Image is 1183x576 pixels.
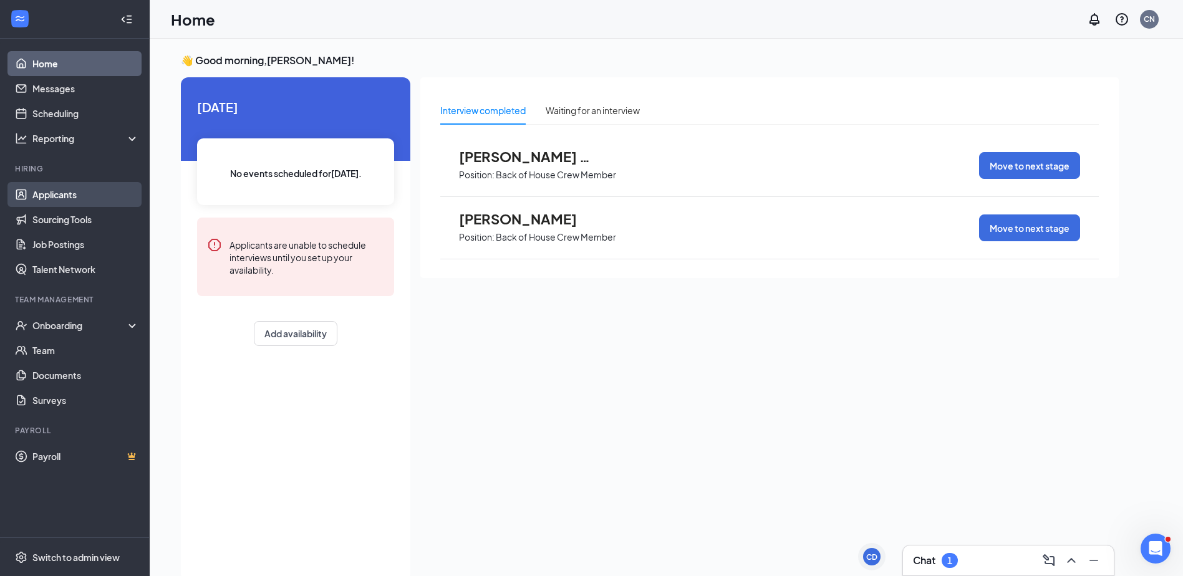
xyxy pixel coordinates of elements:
[32,76,139,101] a: Messages
[32,51,139,76] a: Home
[32,319,128,332] div: Onboarding
[120,13,133,26] svg: Collapse
[15,294,137,305] div: Team Management
[1141,534,1171,564] iframe: Intercom live chat
[32,551,120,564] div: Switch to admin view
[32,363,139,388] a: Documents
[459,169,495,181] p: Position:
[459,211,596,227] span: [PERSON_NAME]
[1086,553,1101,568] svg: Minimize
[15,319,27,332] svg: UserCheck
[32,182,139,207] a: Applicants
[171,9,215,30] h1: Home
[197,97,394,117] span: [DATE]
[1114,12,1129,27] svg: QuestionInfo
[496,231,616,243] p: Back of House Crew Member
[1061,550,1081,570] button: ChevronUp
[459,148,596,165] span: [PERSON_NAME] Remy
[496,169,616,181] p: Back of House Crew Member
[1084,550,1104,570] button: Minimize
[254,321,337,346] button: Add availability
[32,338,139,363] a: Team
[15,425,137,436] div: Payroll
[15,163,137,174] div: Hiring
[32,101,139,126] a: Scheduling
[14,12,26,25] svg: WorkstreamLogo
[207,238,222,252] svg: Error
[866,552,877,562] div: CD
[32,207,139,232] a: Sourcing Tools
[181,54,1119,67] h3: 👋 Good morning, [PERSON_NAME] !
[32,444,139,469] a: PayrollCrown
[979,152,1080,179] button: Move to next stage
[1144,14,1155,24] div: CN
[15,132,27,145] svg: Analysis
[1087,12,1102,27] svg: Notifications
[230,166,362,180] span: No events scheduled for [DATE] .
[913,554,935,567] h3: Chat
[546,103,640,117] div: Waiting for an interview
[32,232,139,257] a: Job Postings
[32,257,139,282] a: Talent Network
[979,214,1080,241] button: Move to next stage
[15,551,27,564] svg: Settings
[32,388,139,413] a: Surveys
[1064,553,1079,568] svg: ChevronUp
[32,132,140,145] div: Reporting
[947,555,952,566] div: 1
[229,238,384,276] div: Applicants are unable to schedule interviews until you set up your availability.
[440,103,526,117] div: Interview completed
[1041,553,1056,568] svg: ComposeMessage
[459,231,495,243] p: Position:
[1039,550,1059,570] button: ComposeMessage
